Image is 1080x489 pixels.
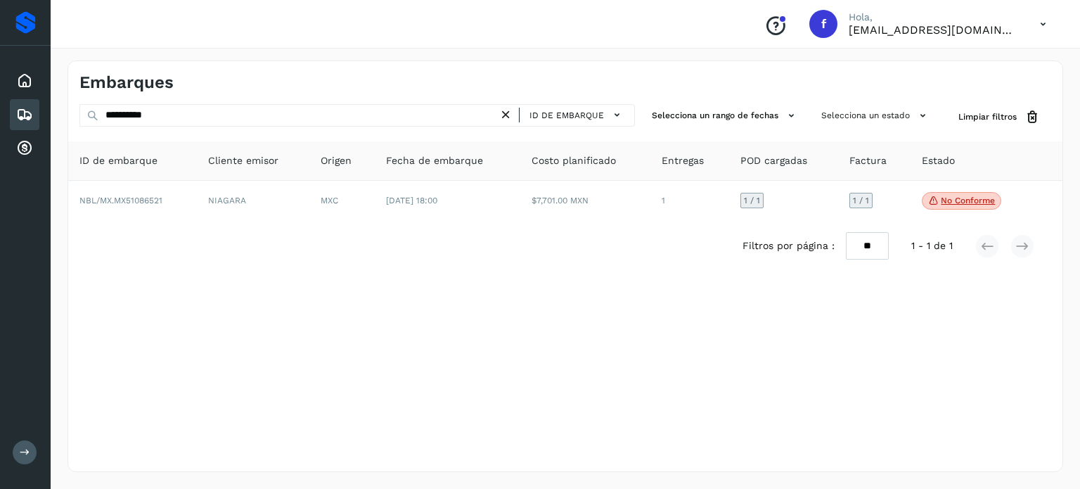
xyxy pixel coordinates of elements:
span: [DATE] 18:00 [386,196,437,205]
span: Entregas [662,153,704,168]
span: Factura [849,153,887,168]
span: ID de embarque [79,153,157,168]
span: Fecha de embarque [386,153,483,168]
td: $7,701.00 MXN [520,181,650,222]
p: Hola, [849,11,1017,23]
div: Inicio [10,65,39,96]
span: POD cargadas [740,153,807,168]
td: 1 [650,181,729,222]
button: Limpiar filtros [947,104,1051,130]
span: Origen [321,153,352,168]
td: NIAGARA [197,181,310,222]
span: 1 - 1 de 1 [911,239,953,253]
div: Cuentas por cobrar [10,133,39,164]
span: 1 / 1 [744,196,760,205]
p: No conforme [941,196,995,205]
span: Costo planificado [532,153,616,168]
button: ID de embarque [525,105,629,125]
span: Estado [922,153,955,168]
span: Cliente emisor [208,153,278,168]
span: 1 / 1 [853,196,869,205]
span: NBL/MX.MX51086521 [79,196,162,205]
span: ID de embarque [529,109,604,122]
h4: Embarques [79,72,174,93]
div: Embarques [10,99,39,130]
span: Filtros por página : [742,239,835,253]
button: Selecciona un rango de fechas [646,104,804,127]
p: fyc3@mexamerik.com [849,23,1017,37]
button: Selecciona un estado [816,104,936,127]
td: MXC [309,181,375,222]
span: Limpiar filtros [958,110,1017,123]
